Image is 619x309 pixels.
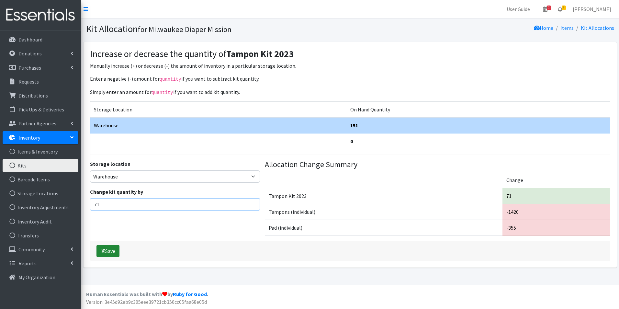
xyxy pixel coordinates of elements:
td: Change [502,172,610,188]
img: HumanEssentials [3,4,78,26]
h4: Allocation Change Summary [265,160,610,169]
h3: Increase or decrease the quantity of [90,49,610,60]
td: Storage Location [90,102,346,118]
code: quantity [152,90,173,95]
td: -355 [502,220,610,235]
span: Version: 3e45d92eb9c305eee39721cb350cc05faa68e05d [86,299,207,305]
a: Transfers [3,229,78,242]
td: -1420 [502,204,610,220]
a: Home [534,25,553,31]
p: Distributions [18,92,48,99]
a: Items & Inventory [3,145,78,158]
a: Purchases [3,61,78,74]
p: Enter a negative (-) amount for if you want to subtract kit quantity. [90,75,610,83]
a: Kit Allocations [581,25,614,31]
code: quantity [160,77,181,82]
a: Partner Agencies [3,117,78,130]
a: Pick Ups & Deliveries [3,103,78,116]
p: Manually increase (+) or decrease (-) the amount of inventory in a particular storage location. [90,62,610,70]
a: User Guide [501,3,535,16]
strong: 151 [350,122,358,129]
a: Distributions [3,89,78,102]
td: Tampon Kit 2023 [265,188,502,204]
a: Requests [3,75,78,88]
a: Inventory [3,131,78,144]
p: Pick Ups & Deliveries [18,106,64,113]
a: 2 [538,3,553,16]
p: My Organization [18,274,55,280]
h1: Kit Allocation [86,23,348,35]
label: Storage location [90,160,130,168]
p: Partner Agencies [18,120,56,127]
td: Pad (individual) [265,220,502,235]
button: Save [96,245,119,257]
a: Donations [3,47,78,60]
p: Simply enter an amount for if you want to add kit quantity. [90,88,610,96]
td: On Hand Quantity [346,102,610,118]
a: Inventory Adjustments [3,201,78,214]
strong: Human Essentials was built with by . [86,291,208,297]
a: [PERSON_NAME] [568,3,616,16]
p: Reports [18,260,37,267]
small: for Milwaukee Diaper Mission [138,25,231,34]
a: Dashboard [3,33,78,46]
td: Warehouse [90,118,346,133]
strong: 0 [350,138,353,144]
td: Tampons (individual) [265,204,502,220]
a: Community [3,243,78,256]
a: 9 [553,3,568,16]
a: Ruby for Good [173,291,207,297]
a: Kits [3,159,78,172]
a: Barcode Items [3,173,78,186]
a: Inventory Audit [3,215,78,228]
p: Dashboard [18,36,42,43]
p: Donations [18,50,42,57]
span: 9 [562,6,566,10]
p: Purchases [18,64,41,71]
td: 71 [502,188,610,204]
p: Community [18,246,45,253]
p: Requests [18,78,39,85]
a: My Organization [3,271,78,284]
strong: Tampon Kit 2023 [226,48,294,60]
a: Reports [3,257,78,270]
p: Inventory [18,134,40,141]
label: Change kit quantity by [90,188,143,196]
a: Items [560,25,574,31]
span: 2 [547,6,551,10]
a: Storage Locations [3,187,78,200]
